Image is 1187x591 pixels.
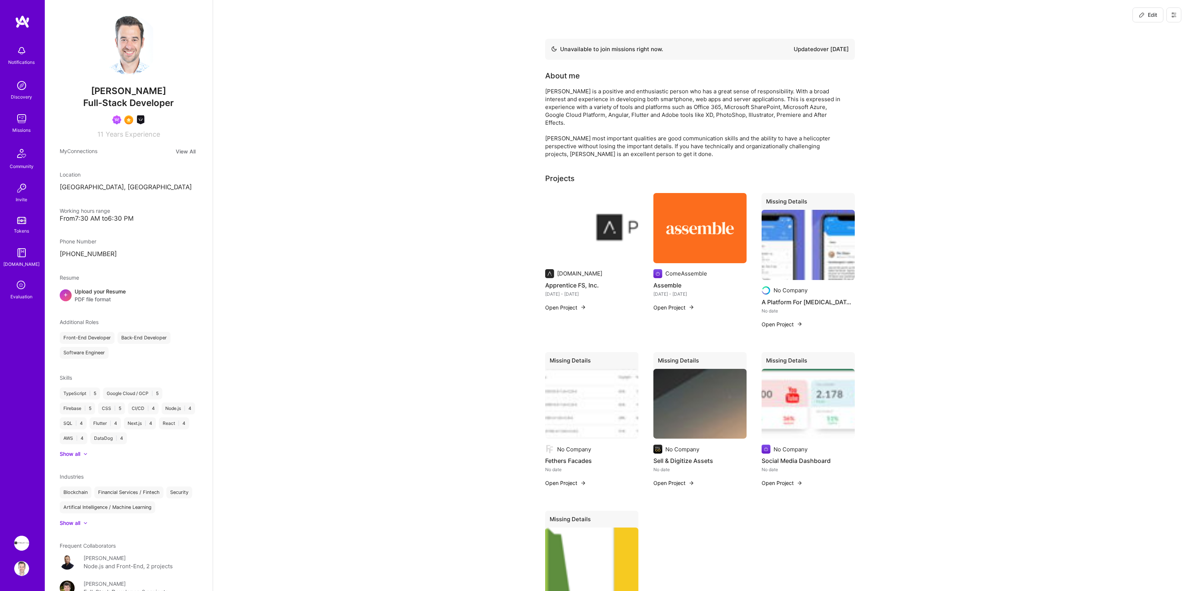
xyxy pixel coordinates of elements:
span: | [76,435,78,441]
span: | [116,435,117,441]
div: Financial Services / Fintech [94,486,163,498]
span: Frequent Collaborators [60,542,116,549]
div: [PERSON_NAME] [84,554,126,562]
img: arrow-right [797,480,803,486]
div: DataDog 4 [90,432,127,444]
div: [DATE] - [DATE] [653,290,747,298]
img: Apprentice FS, Inc. [545,193,638,263]
img: logo [15,15,30,28]
div: Back-End Developer [118,332,171,344]
div: Community [10,162,34,170]
span: | [110,420,111,426]
div: Blockchain [60,486,91,498]
p: [GEOGRAPHIC_DATA], [GEOGRAPHIC_DATA] [60,183,198,192]
div: Next.js 4 [124,417,156,429]
img: Company logo [653,269,662,278]
img: AI Course Graduate [136,115,145,124]
div: Missing Details [545,511,638,531]
span: 11 [97,130,103,138]
a: Apprentice: Life science technology services [12,536,31,551]
span: Full-Stack Developer [84,97,174,108]
span: PDF file format [75,295,126,303]
img: Apprentice: Life science technology services [14,536,29,551]
div: React 4 [159,417,189,429]
div: No Company [774,445,808,453]
div: Missions [13,126,31,134]
span: | [75,420,77,426]
span: Edit [1139,11,1157,19]
div: Show all [60,519,80,527]
img: arrow-right [797,321,803,327]
img: A Platform For Cancer Patiens [762,210,855,280]
div: [PERSON_NAME] [84,580,126,588]
div: No date [762,466,855,473]
div: Security [166,486,192,498]
img: Company logo [545,445,554,454]
button: Open Project [545,479,586,487]
img: discovery [14,78,29,93]
div: Discovery [11,93,32,101]
h4: Assemble [653,280,747,290]
h4: Sell & Digitize Assets [653,456,747,466]
div: Missing Details [545,352,638,372]
button: View All [174,147,198,156]
div: Notifications [9,58,35,66]
span: | [114,405,116,411]
div: +Upload your ResumePDF file format [60,287,198,303]
div: Projects [545,173,575,184]
div: [PERSON_NAME] is a positive and enthusiastic person who has a great sense of responsibility. With... [545,87,844,158]
h4: Social Media Dashboard [762,456,855,466]
div: CI/CD 4 [128,402,159,414]
img: Fethers Facades [545,369,638,439]
div: Show all [60,450,80,458]
span: | [184,405,185,411]
div: Tokens [14,227,29,235]
span: Resume [60,274,79,281]
span: | [147,405,149,411]
img: User Avatar [99,15,159,75]
div: Firebase 5 [60,402,95,414]
span: Phone Number [60,238,96,245]
span: | [89,391,91,396]
img: Social Media Dashboard [762,369,855,439]
img: Invite [14,181,29,196]
div: Missing Details [762,193,855,213]
span: | [145,420,146,426]
img: Company logo [762,445,771,454]
span: Industries [60,473,84,480]
img: guide book [14,245,29,260]
a: User Avatar [12,561,31,576]
img: Availability [551,46,557,52]
button: Open Project [653,304,694,311]
div: ComeAssemble [665,270,707,277]
div: AWS 4 [60,432,87,444]
img: Company logo [545,269,554,278]
span: | [152,391,153,396]
img: arrow-right [688,480,694,486]
div: SQL 4 [60,417,87,429]
div: [DOMAIN_NAME] [557,270,602,277]
img: Company logo [653,445,662,454]
div: Software Engineer [60,347,109,359]
div: Front-End Developer [60,332,115,344]
p: [PHONE_NUMBER] [60,250,198,259]
i: icon SelectionTeam [15,279,29,293]
span: | [84,405,86,411]
div: Google Cloud / GCP 5 [103,388,162,399]
button: Open Project [762,320,803,328]
img: Community [13,144,31,162]
div: No date [653,466,747,473]
div: CSS 5 [98,402,125,414]
div: No date [545,466,638,473]
div: TypeScript 5 [60,388,100,399]
img: tokens [17,217,26,224]
span: | [178,420,179,426]
div: Unavailable to join missions right now. [551,45,663,54]
img: arrow-right [580,480,586,486]
div: [DATE] - [DATE] [545,290,638,298]
span: Skills [60,374,72,381]
button: Open Project [762,479,803,487]
button: Open Project [545,304,586,311]
div: No date [762,307,855,315]
img: Been on Mission [112,115,121,124]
